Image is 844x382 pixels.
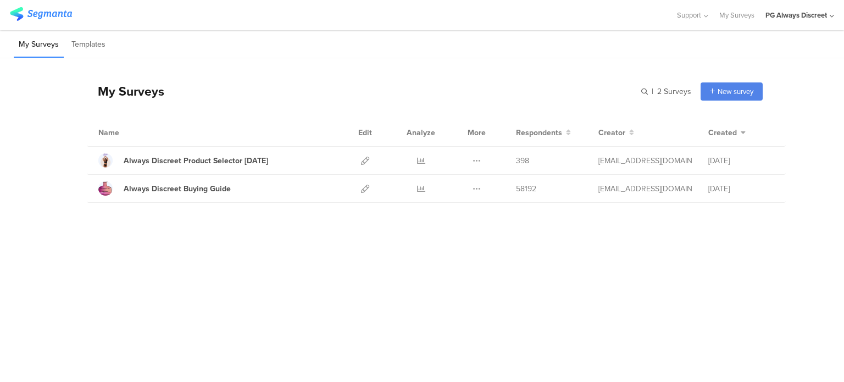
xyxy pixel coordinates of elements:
[465,119,488,146] div: More
[677,10,701,20] span: Support
[124,155,268,167] div: Always Discreet Product Selector June 2024
[98,153,268,168] a: Always Discreet Product Selector [DATE]
[87,82,164,101] div: My Surveys
[14,32,64,58] li: My Surveys
[404,119,437,146] div: Analyze
[650,86,655,97] span: |
[516,183,536,195] span: 58192
[718,86,753,97] span: New survey
[708,127,746,139] button: Created
[708,127,737,139] span: Created
[598,155,692,167] div: eliran@segmanta.com
[66,32,110,58] li: Templates
[10,7,72,21] img: segmanta logo
[124,183,231,195] div: Always Discreet Buying Guide
[708,183,774,195] div: [DATE]
[598,183,692,195] div: talia@segmanta.com
[98,181,231,196] a: Always Discreet Buying Guide
[98,127,164,139] div: Name
[708,155,774,167] div: [DATE]
[516,127,562,139] span: Respondents
[598,127,634,139] button: Creator
[353,119,377,146] div: Edit
[516,127,571,139] button: Respondents
[516,155,529,167] span: 398
[765,10,827,20] div: PG Always Discreet
[657,86,691,97] span: 2 Surveys
[598,127,625,139] span: Creator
